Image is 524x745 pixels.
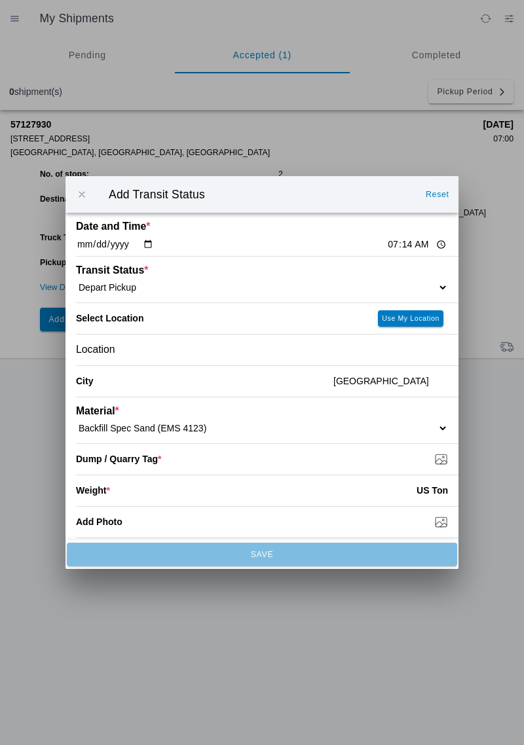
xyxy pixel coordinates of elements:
[378,310,443,327] ion-button: Use My Location
[96,188,419,202] ion-title: Add Transit Status
[417,485,448,496] ion-label: US Ton
[76,376,323,386] ion-label: City
[76,344,115,355] span: Location
[421,184,455,205] ion-button: Reset
[76,264,355,276] ion-label: Transit Status
[76,313,143,323] label: Select Location
[76,485,110,496] ion-label: Weight
[76,405,355,417] ion-label: Material
[76,221,355,232] ion-label: Date and Time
